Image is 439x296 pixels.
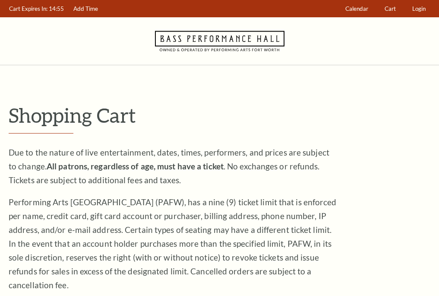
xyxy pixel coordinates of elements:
[9,195,337,292] p: Performing Arts [GEOGRAPHIC_DATA] (PAFW), has a nine (9) ticket limit that is enforced per name, ...
[412,5,426,12] span: Login
[47,161,224,171] strong: All patrons, regardless of age, must have a ticket
[345,5,368,12] span: Calendar
[341,0,373,17] a: Calendar
[49,5,64,12] span: 14:55
[9,5,47,12] span: Cart Expires In:
[9,104,430,126] p: Shopping Cart
[408,0,430,17] a: Login
[69,0,102,17] a: Add Time
[9,147,329,185] span: Due to the nature of live entertainment, dates, times, performers, and prices are subject to chan...
[381,0,400,17] a: Cart
[385,5,396,12] span: Cart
